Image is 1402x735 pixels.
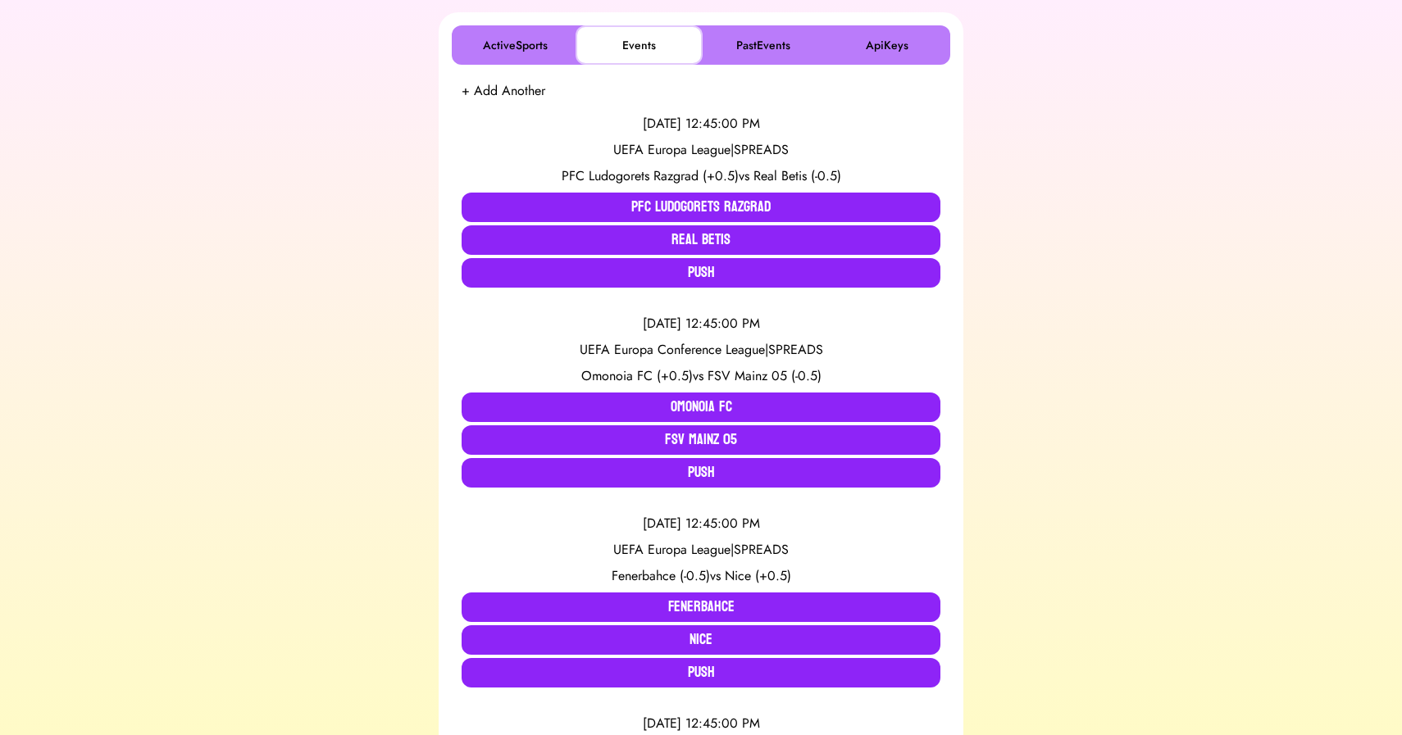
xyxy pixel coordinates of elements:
div: [DATE] 12:45:00 PM [462,314,940,333]
button: + Add Another [462,81,545,101]
div: [DATE] 12:45:00 PM [462,714,940,733]
button: Events [579,29,699,61]
button: PastEvents [703,29,823,61]
button: Push [462,458,940,488]
button: Fenerbahce [462,592,940,622]
span: Nice (+0.5) [725,566,791,585]
button: Push [462,258,940,288]
button: ActiveSports [455,29,576,61]
div: [DATE] 12:45:00 PM [462,114,940,134]
button: FSV Mainz 05 [462,425,940,455]
div: UEFA Europa Conference League | SPREADS [462,340,940,360]
button: Omonoia FC [462,392,940,422]
span: Omonoia FC (+0.5) [581,366,693,385]
div: [DATE] 12:45:00 PM [462,514,940,533]
span: Fenerbahce (-0.5) [612,566,710,585]
div: vs [462,366,940,386]
button: PFC Ludogorets Razgrad [462,193,940,222]
span: PFC Ludogorets Razgrad (+0.5) [562,166,739,185]
button: ApiKeys [826,29,947,61]
span: FSV Mainz 05 (-0.5) [708,366,822,385]
div: UEFA Europa League | SPREADS [462,540,940,560]
div: vs [462,166,940,186]
button: Nice [462,625,940,655]
span: Real Betis (-0.5) [753,166,841,185]
div: UEFA Europa League | SPREADS [462,140,940,160]
button: Push [462,658,940,687]
button: Real Betis [462,225,940,255]
div: vs [462,566,940,586]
